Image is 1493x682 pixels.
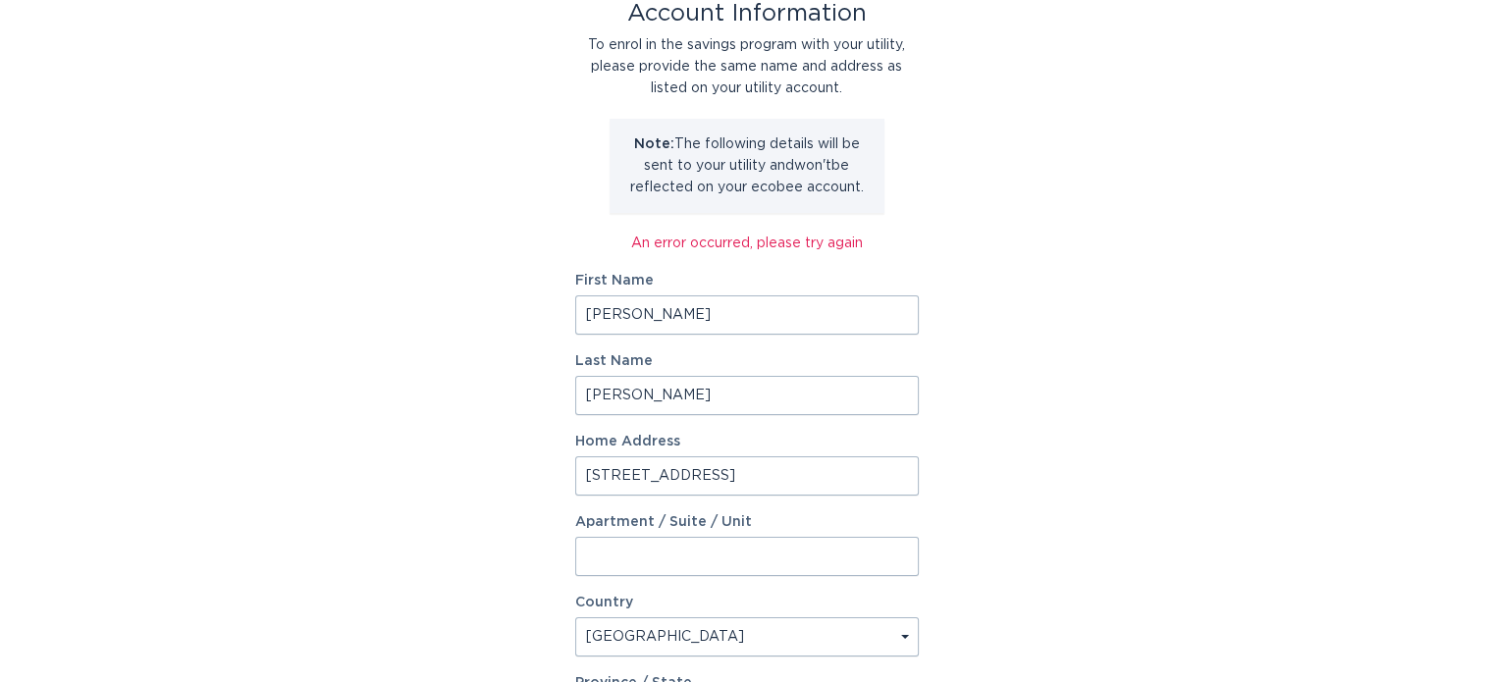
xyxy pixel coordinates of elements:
[575,435,919,448] label: Home Address
[575,274,919,288] label: First Name
[575,233,919,254] div: An error occurred, please try again
[575,354,919,368] label: Last Name
[624,133,870,198] p: The following details will be sent to your utility and won't be reflected on your ecobee account.
[575,515,919,529] label: Apartment / Suite / Unit
[575,596,633,609] label: Country
[575,3,919,25] div: Account Information
[634,137,674,151] strong: Note:
[575,34,919,99] div: To enrol in the savings program with your utility, please provide the same name and address as li...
